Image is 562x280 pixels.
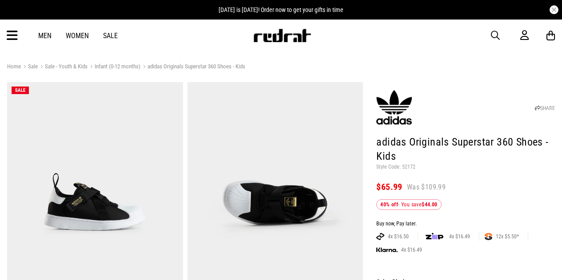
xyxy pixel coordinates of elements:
a: Infant (0-12 months) [88,63,140,71]
img: Redrat logo [253,29,311,42]
span: 4x $16.50 [384,233,412,240]
span: Was $109.99 [407,182,446,192]
a: adidas Originals Superstar 360 Shoes - Kids [140,63,245,71]
img: AFTERPAY [376,233,384,240]
span: 4x $16.49 [446,233,474,240]
b: $44.00 [422,201,437,208]
a: Home [7,63,21,70]
a: SHARE [535,105,555,111]
span: [DATE] is [DATE]! Order now to get your gifts in time [219,6,343,13]
h1: adidas Originals Superstar 360 Shoes - Kids [376,135,555,164]
div: Buy now, Pay later. [376,221,555,228]
span: 4x $16.49 [398,246,426,253]
img: KLARNA [376,248,398,252]
span: 12x $5.50* [492,233,522,240]
span: SALE [15,87,25,93]
a: Sale [103,32,118,40]
img: SPLITPAY [485,233,492,240]
a: Women [66,32,89,40]
div: - You save [376,199,441,210]
img: zip [426,232,443,241]
p: Style Code: 52172 [376,164,555,171]
a: Sale [21,63,38,71]
a: Men [38,32,52,40]
img: adidas [376,90,412,125]
span: $65.99 [376,181,402,192]
a: Sale - Youth & Kids [38,63,88,71]
b: 40% off [380,201,398,208]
